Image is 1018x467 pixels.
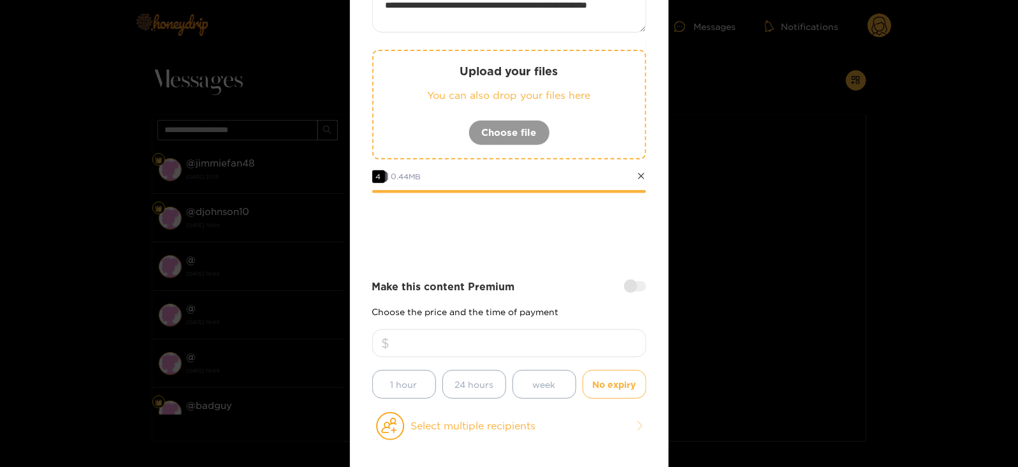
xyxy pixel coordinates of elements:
span: 1 hour [391,377,418,392]
strong: Make this content Premium [372,279,515,294]
span: No expiry [593,377,636,392]
span: 24 hours [454,377,493,392]
p: Upload your files [399,64,620,78]
button: 1 hour [372,370,436,399]
button: week [513,370,576,399]
button: Select multiple recipients [372,411,646,441]
p: You can also drop your files here [399,88,620,103]
span: week [533,377,556,392]
p: Choose the price and the time of payment [372,307,646,316]
button: 24 hours [442,370,506,399]
button: No expiry [583,370,646,399]
span: 0.44 MB [391,172,421,181]
span: 4 [372,170,385,183]
button: Choose file [469,120,550,145]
